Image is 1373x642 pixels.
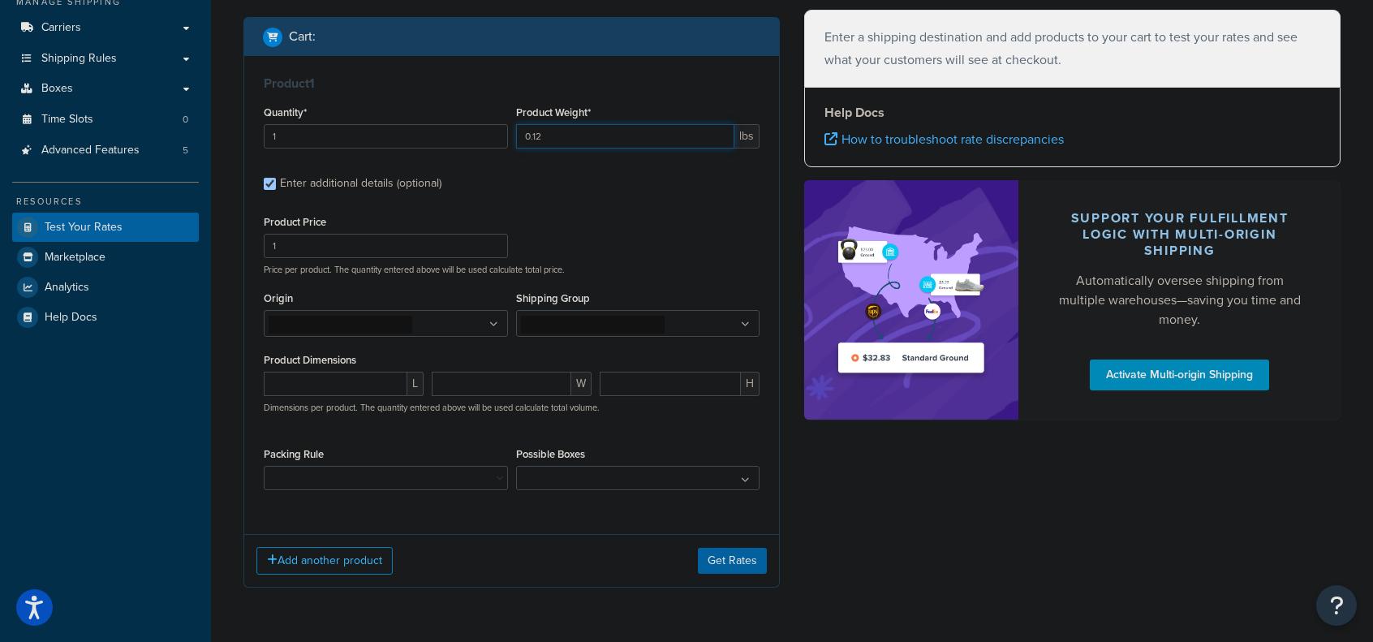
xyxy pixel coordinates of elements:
[45,281,89,295] span: Analytics
[824,103,1320,123] h4: Help Docs
[12,195,199,209] div: Resources
[264,106,307,118] label: Quantity*
[1057,209,1302,258] div: Support your fulfillment logic with Multi-origin shipping
[45,311,97,325] span: Help Docs
[516,292,590,304] label: Shipping Group
[41,82,73,96] span: Boxes
[45,221,123,235] span: Test Your Rates
[12,243,199,272] a: Marketplace
[829,205,994,395] img: feature-image-multi-779b37daa2fb478c5b534a03f0c357f902ad2e054c7db8ba6a19ddeff452a1b8.png
[407,372,424,396] span: L
[256,547,393,575] button: Add another product
[264,124,508,149] input: 0.0
[1316,585,1357,626] button: Open Resource Center
[516,106,591,118] label: Product Weight*
[1057,270,1302,329] div: Automatically oversee shipping from multiple warehouses—saving you time and money.
[734,124,760,149] span: lbs
[264,75,760,92] h3: Product 1
[12,303,199,332] a: Help Docs
[183,113,188,127] span: 0
[12,74,199,104] a: Boxes
[741,372,760,396] span: H
[12,213,199,242] a: Test Your Rates
[289,29,316,44] h2: Cart :
[264,354,356,366] label: Product Dimensions
[41,21,81,35] span: Carriers
[260,402,600,413] p: Dimensions per product. The quantity entered above will be used calculate total volume.
[280,172,441,195] div: Enter additional details (optional)
[824,130,1064,149] a: How to troubleshoot rate discrepancies
[264,448,324,460] label: Packing Rule
[264,292,293,304] label: Origin
[824,26,1320,71] p: Enter a shipping destination and add products to your cart to test your rates and see what your c...
[41,52,117,66] span: Shipping Rules
[260,264,764,275] p: Price per product. The quantity entered above will be used calculate total price.
[516,124,735,149] input: 0.00
[45,251,105,265] span: Marketplace
[12,13,199,43] a: Carriers
[12,105,199,135] li: Time Slots
[571,372,592,396] span: W
[41,144,140,157] span: Advanced Features
[12,136,199,166] a: Advanced Features5
[1090,359,1269,390] a: Activate Multi-origin Shipping
[183,144,188,157] span: 5
[264,216,326,228] label: Product Price
[264,178,276,190] input: Enter additional details (optional)
[698,548,767,574] button: Get Rates
[12,44,199,74] a: Shipping Rules
[12,105,199,135] a: Time Slots0
[12,136,199,166] li: Advanced Features
[41,113,93,127] span: Time Slots
[12,273,199,302] a: Analytics
[516,448,585,460] label: Possible Boxes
